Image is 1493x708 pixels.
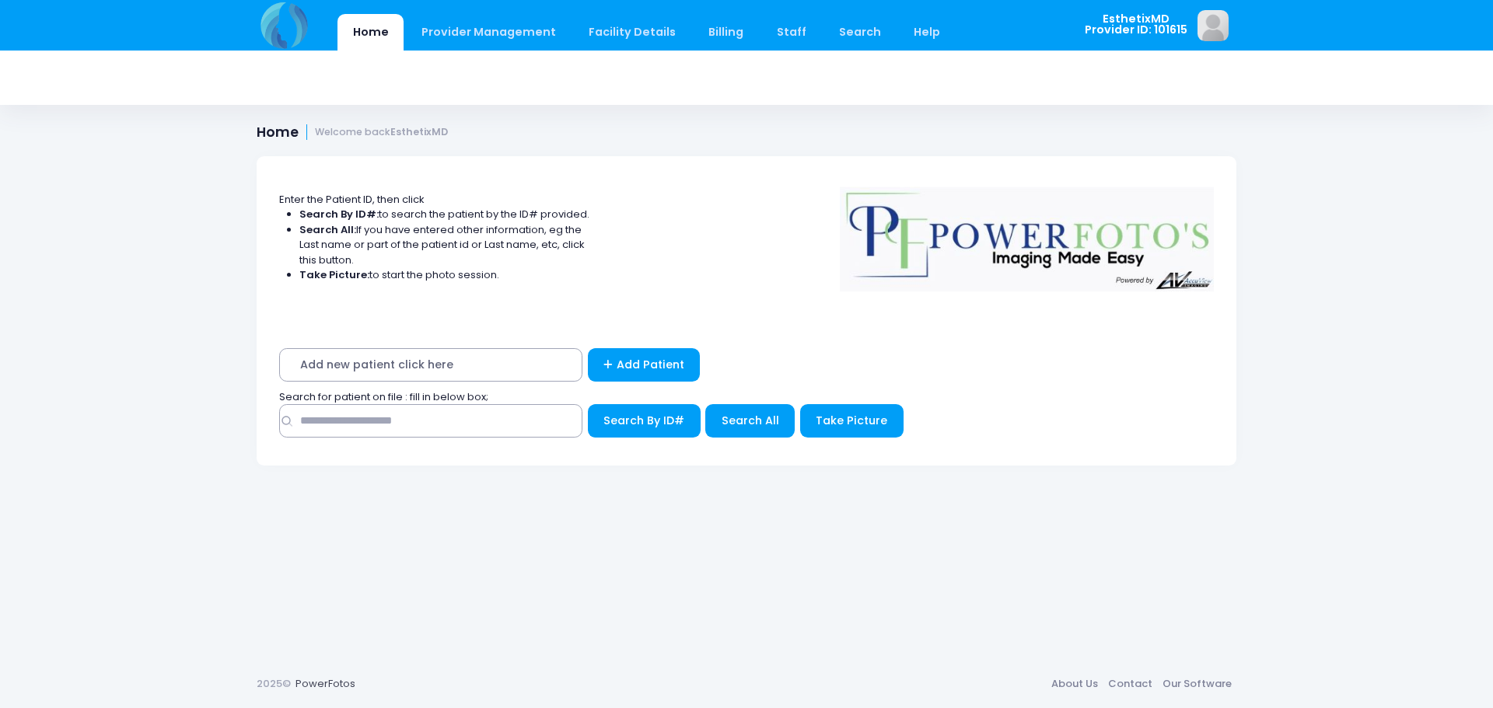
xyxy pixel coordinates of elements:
span: 2025© [257,676,291,691]
a: Help [899,14,956,51]
small: Welcome back [315,127,448,138]
a: Provider Management [406,14,571,51]
span: Search By ID# [603,413,684,428]
img: Logo [833,176,1222,291]
strong: Search All: [299,222,356,237]
a: PowerFotos [295,676,355,691]
a: Our Software [1157,670,1236,698]
img: image [1198,10,1229,41]
button: Take Picture [800,404,904,438]
span: Take Picture [816,413,887,428]
button: Search By ID# [588,404,701,438]
strong: EsthetixMD [390,125,448,138]
strong: Search By ID#: [299,207,379,221]
a: Search [823,14,896,51]
a: Billing [694,14,759,51]
a: About Us [1046,670,1103,698]
a: Add Patient [588,348,701,382]
a: Facility Details [574,14,691,51]
li: If you have entered other information, eg the Last name or part of the patient id or Last name, e... [299,222,590,268]
span: Add new patient click here [279,348,582,382]
li: to search the patient by the ID# provided. [299,207,590,222]
span: EsthetixMD Provider ID: 101615 [1085,13,1187,36]
button: Search All [705,404,795,438]
a: Staff [761,14,821,51]
a: Home [337,14,404,51]
a: Contact [1103,670,1157,698]
span: Search All [722,413,779,428]
span: Enter the Patient ID, then click [279,192,425,207]
strong: Take Picture: [299,267,369,282]
span: Search for patient on file : fill in below box; [279,389,488,404]
li: to start the photo session. [299,267,590,283]
h1: Home [257,124,448,141]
